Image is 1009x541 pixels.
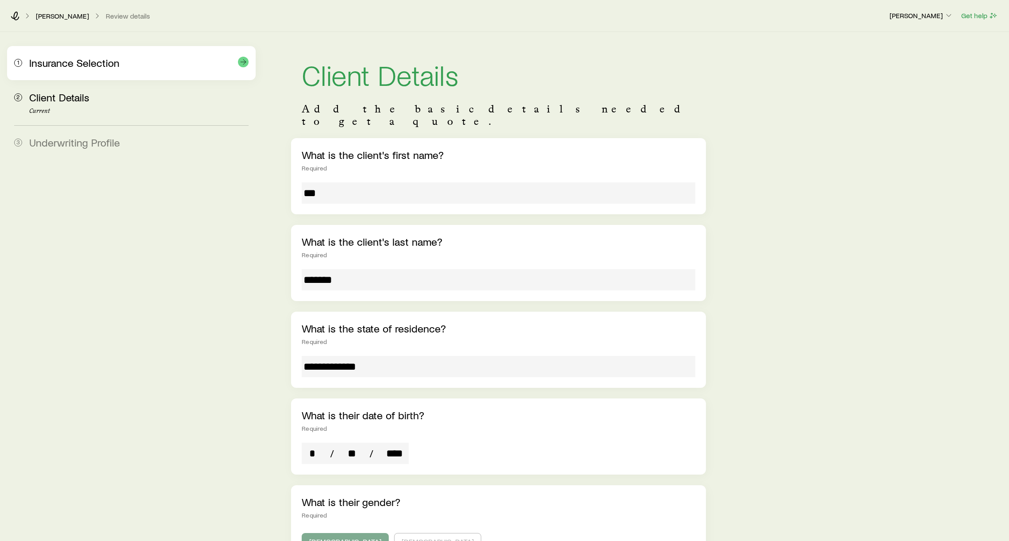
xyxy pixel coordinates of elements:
[14,59,22,67] span: 1
[29,108,249,115] p: Current
[890,11,953,20] p: [PERSON_NAME]
[105,12,150,20] button: Review details
[35,12,89,20] a: [PERSON_NAME]
[302,409,695,421] p: What is their date of birth?
[302,236,695,248] p: What is the client's last name?
[961,11,998,21] button: Get help
[326,447,338,460] span: /
[29,56,119,69] span: Insurance Selection
[302,103,695,128] p: Add the basic details needed to get a quote.
[302,496,695,508] p: What is their gender?
[14,93,22,101] span: 2
[302,322,695,335] p: What is the state of residence?
[302,60,695,89] h1: Client Details
[29,91,89,104] span: Client Details
[302,338,695,345] div: Required
[889,11,954,21] button: [PERSON_NAME]
[14,139,22,147] span: 3
[366,447,377,460] span: /
[302,251,695,259] div: Required
[29,136,120,149] span: Underwriting Profile
[302,425,695,432] div: Required
[302,512,695,519] div: Required
[302,165,695,172] div: Required
[302,149,695,161] p: What is the client's first name?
